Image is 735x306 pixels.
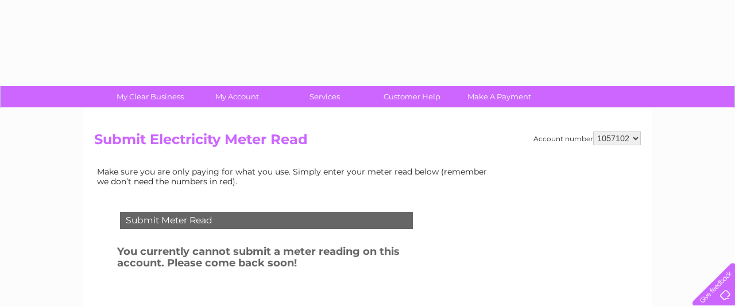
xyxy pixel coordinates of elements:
[533,131,641,145] div: Account number
[277,86,372,107] a: Services
[120,212,413,229] div: Submit Meter Read
[365,86,459,107] a: Customer Help
[117,243,443,275] h3: You currently cannot submit a meter reading on this account. Please come back soon!
[94,131,641,153] h2: Submit Electricity Meter Read
[190,86,285,107] a: My Account
[103,86,198,107] a: My Clear Business
[452,86,547,107] a: Make A Payment
[94,164,496,188] td: Make sure you are only paying for what you use. Simply enter your meter read below (remember we d...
